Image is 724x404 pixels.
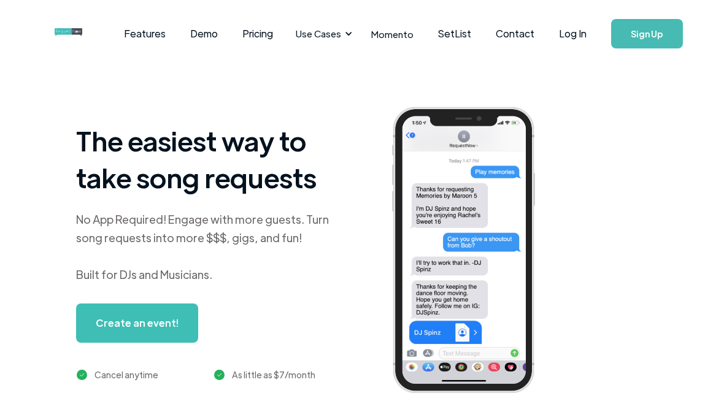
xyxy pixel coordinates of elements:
div: Use Cases [296,27,341,40]
a: Demo [178,15,230,53]
div: Use Cases [288,15,356,53]
div: As little as $7/month [232,367,315,382]
a: Create an event! [76,303,198,343]
a: Features [112,15,178,53]
a: Log In [547,12,599,55]
a: Contact [483,15,547,53]
div: No App Required! Engage with more guests. Turn song requests into more $$$, gigs, and fun! Built ... [76,210,345,284]
a: SetList [426,15,483,53]
a: home [55,21,81,46]
h1: The easiest way to take song requests [76,122,345,196]
img: green checkmark [214,370,225,380]
a: Sign Up [611,19,683,48]
img: requestnow logo [55,28,106,37]
a: Momento [359,16,426,52]
div: Cancel anytime [94,367,158,382]
a: Pricing [230,15,285,53]
img: green checkmark [77,370,87,380]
